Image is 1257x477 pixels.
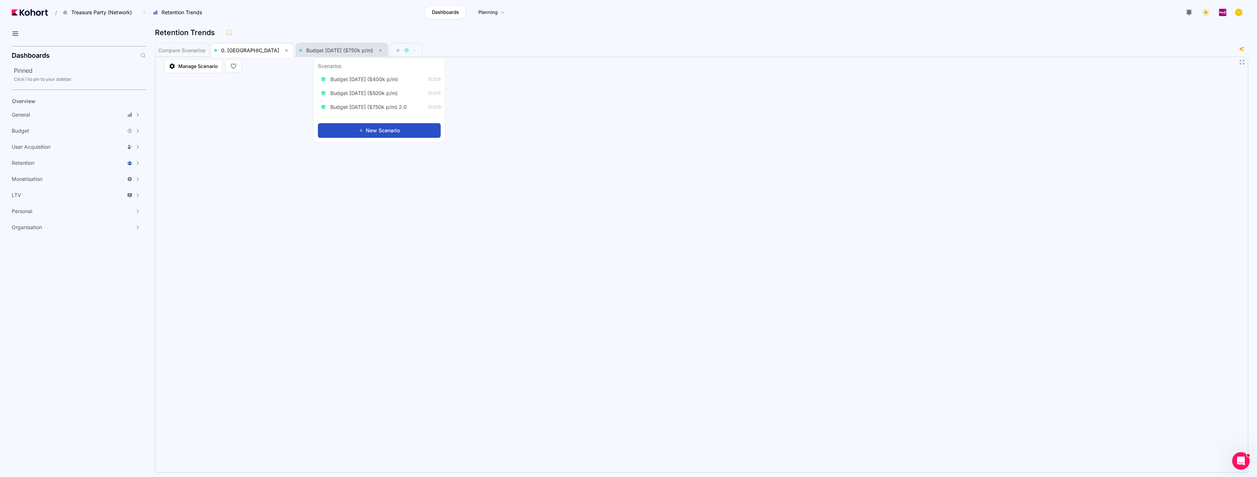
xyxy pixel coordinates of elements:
[221,47,279,53] span: 0. [GEOGRAPHIC_DATA]
[12,127,29,135] span: Budget
[366,127,400,134] span: New Scenario
[142,10,147,15] span: ›
[164,59,223,73] a: Manage Scenario
[12,52,50,59] h2: Dashboards
[58,6,140,19] button: Treasure Party (Network)
[318,73,405,85] button: Budget [DATE] ($400k p/m)
[424,5,466,19] a: Dashboards
[318,101,414,113] button: Budget [DATE] ($750k p/m) 2.0
[12,224,42,231] span: Organisation
[12,192,21,199] span: LTV
[162,9,202,16] span: Retention Trends
[330,103,407,111] span: Budget [DATE] ($750k p/m) 2.0
[178,63,218,70] span: Manage Scenario
[12,111,30,118] span: General
[71,9,132,16] span: Treasure Party (Network)
[12,98,35,104] span: Overview
[432,9,459,16] span: Dashboards
[318,87,405,99] button: Budget [DATE] ($500k p/m)
[318,63,341,71] h3: Scenarios
[318,123,441,138] button: New Scenario
[1239,59,1245,65] button: Fullscreen
[155,29,219,36] h3: Retention Trends
[12,159,34,167] span: Retention
[149,6,210,19] button: Retention Trends
[10,96,134,107] a: Overview
[471,5,513,19] a: Planning
[12,9,48,16] img: Kohort logo
[330,90,398,97] span: Budget [DATE] ($500k p/m)
[12,208,32,215] span: Personal
[428,90,441,96] span: 10206
[1219,9,1226,16] img: logo_PlayQ_20230721100321046856.png
[49,9,57,16] span: /
[428,104,441,110] span: 10209
[330,76,398,83] span: Budget [DATE] ($400k p/m)
[14,76,146,82] div: Click to pin to your sidebar.
[12,175,42,183] span: Monetisation
[428,76,441,82] span: 10208
[478,9,498,16] span: Planning
[158,48,206,53] span: Compare Scenarios
[12,143,50,151] span: User Acquisition
[14,66,146,75] h2: Pinned
[306,47,373,53] span: Budget [DATE] ($750k p/m)
[1232,452,1250,470] iframe: Intercom live chat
